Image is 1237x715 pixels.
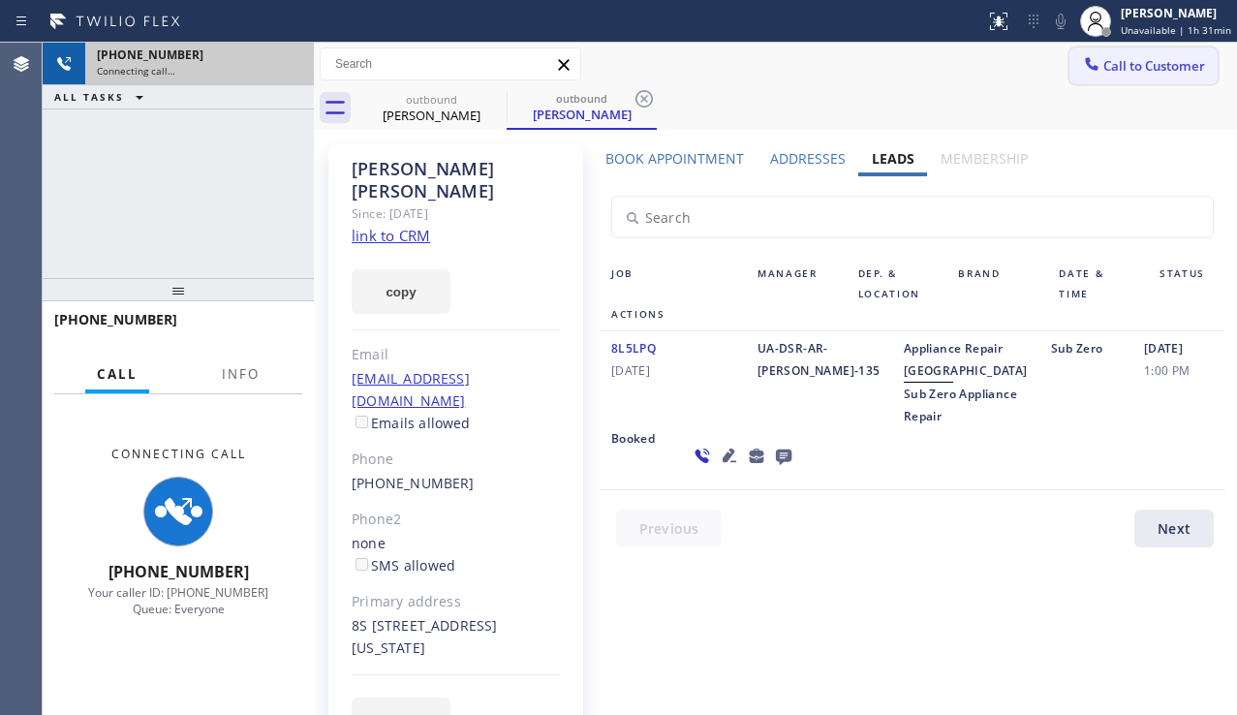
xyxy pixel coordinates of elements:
div: Status [1148,264,1225,304]
span: Appliance Repair [GEOGRAPHIC_DATA] [904,340,1028,379]
input: Search [612,197,1213,237]
span: [PHONE_NUMBER] [54,310,177,328]
span: ALL TASKS [54,90,124,104]
label: Book Appointment [605,149,744,168]
div: [PERSON_NAME] [1121,5,1231,21]
div: Dep. & Location [847,264,947,304]
div: Phone2 [352,509,561,531]
a: [PHONE_NUMBER] [352,474,475,492]
span: Connecting call… [97,64,175,78]
div: Sub Zero [1039,337,1132,427]
button: Call [85,356,149,393]
button: Call to Customer [1069,47,1218,84]
div: outbound [509,91,655,106]
span: 8L5LPQ [611,340,656,357]
div: Primary address [352,591,561,613]
div: none [352,533,561,577]
div: Brand [946,264,1047,304]
input: Emails allowed [356,416,368,428]
label: Addresses [770,149,846,168]
label: SMS allowed [352,556,455,575]
input: SMS allowed [356,558,368,571]
button: ALL TASKS [43,85,163,109]
div: [PERSON_NAME] [PERSON_NAME] [352,158,561,202]
div: [PERSON_NAME] [358,107,505,124]
a: [EMAIL_ADDRESS][DOMAIN_NAME] [352,369,470,410]
span: Call to Customer [1103,57,1205,75]
input: Search [321,48,580,79]
div: [DATE] [1132,337,1225,427]
button: Info [210,356,271,393]
button: copy [352,269,450,314]
label: Leads [872,149,914,168]
a: link to CRM [352,226,430,245]
span: Info [222,365,260,383]
span: Unavailable | 1h 31min [1121,23,1231,37]
div: Since: [DATE] [352,202,561,225]
div: Manager [746,264,847,304]
div: outbound [358,92,505,107]
label: Emails allowed [352,414,471,432]
div: Email [352,344,561,366]
span: [PHONE_NUMBER] [97,47,203,63]
button: Mute [1047,8,1074,35]
div: 8S [STREET_ADDRESS][US_STATE] [352,615,561,660]
div: Rachel Simons [358,86,505,130]
span: Your caller ID: [PHONE_NUMBER] Queue: Everyone [88,584,268,617]
span: [DATE] [611,359,734,382]
span: Connecting Call [111,446,246,462]
div: Phone [352,449,561,471]
div: Job [600,264,746,304]
div: Date & Time [1047,264,1148,304]
span: Call [97,365,138,383]
span: Sub Zero Appliance Repair [904,386,1017,424]
div: UA-DSR-AR-[PERSON_NAME]-135 [746,337,892,427]
span: 1:00 PM [1144,359,1214,382]
label: Membership [941,149,1028,168]
div: Actions [600,304,730,325]
span: [PHONE_NUMBER] [108,561,249,582]
div: Booked [600,427,677,483]
div: [PERSON_NAME] [509,106,655,123]
div: Rachel Simons [509,86,655,128]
